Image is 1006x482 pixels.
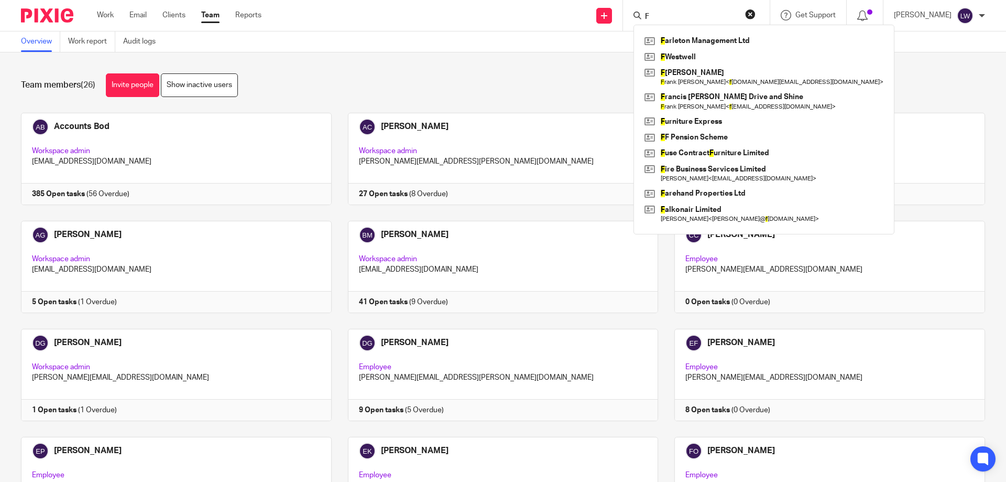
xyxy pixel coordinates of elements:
p: [PERSON_NAME] [894,10,952,20]
a: Clients [162,10,185,20]
a: Team [201,10,220,20]
img: Pixie [21,8,73,23]
a: Reports [235,10,261,20]
input: Search [644,13,738,22]
a: Audit logs [123,31,163,52]
a: Email [129,10,147,20]
a: Overview [21,31,60,52]
img: svg%3E [957,7,974,24]
span: Get Support [795,12,836,19]
a: Invite people [106,73,159,97]
button: Clear [745,9,756,19]
a: Show inactive users [161,73,238,97]
h1: Team members [21,80,95,91]
span: (26) [81,81,95,89]
a: Work [97,10,114,20]
a: Work report [68,31,115,52]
